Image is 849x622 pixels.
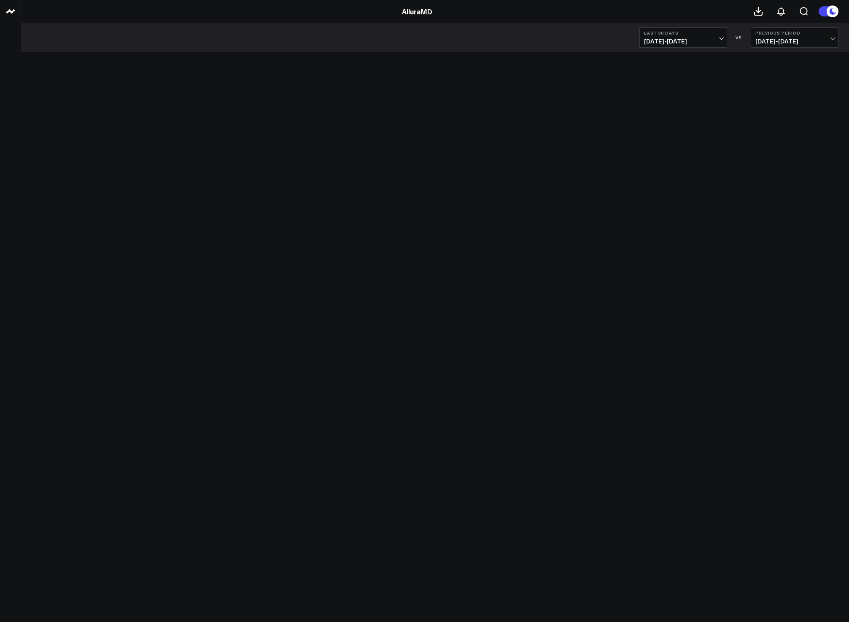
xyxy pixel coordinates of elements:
[731,35,747,40] div: VS
[639,27,727,48] button: Last 30 Days[DATE]-[DATE]
[755,30,834,35] b: Previous Period
[644,38,722,45] span: [DATE] - [DATE]
[755,38,834,45] span: [DATE] - [DATE]
[751,27,838,48] button: Previous Period[DATE]-[DATE]
[402,7,432,16] a: AlluraMD
[644,30,722,35] b: Last 30 Days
